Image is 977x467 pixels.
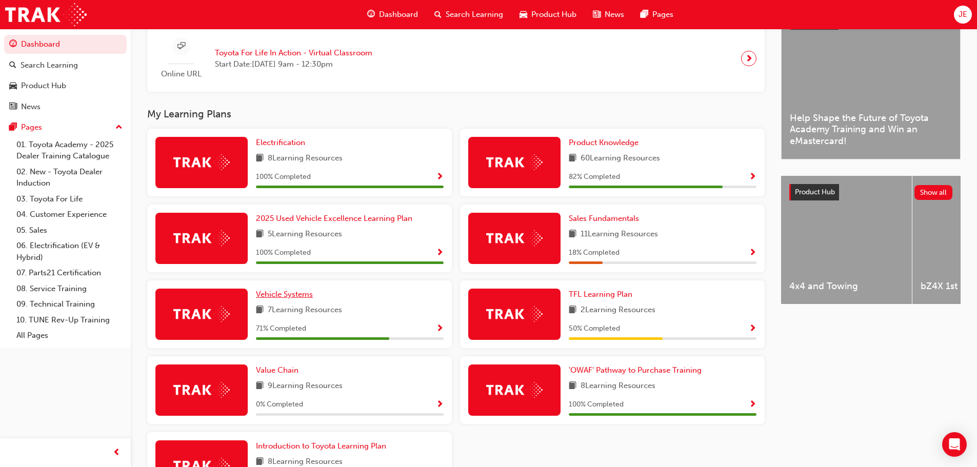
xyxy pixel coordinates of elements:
[569,323,620,335] span: 50 % Completed
[21,101,41,113] div: News
[12,238,127,265] a: 06. Electrification (EV & Hybrid)
[4,97,127,116] a: News
[585,4,632,25] a: news-iconNews
[256,441,386,451] span: Introduction to Toyota Learning Plan
[113,446,121,459] span: prev-icon
[268,380,343,393] span: 9 Learning Resources
[4,33,127,118] button: DashboardSearch LearningProduct HubNews
[215,58,372,70] span: Start Date: [DATE] 9am - 12:30pm
[581,228,658,241] span: 11 Learning Resources
[173,154,230,170] img: Trak
[12,281,127,297] a: 08. Service Training
[256,289,317,300] a: Vehicle Systems
[436,322,444,335] button: Show Progress
[12,312,127,328] a: 10. TUNE Rev-Up Training
[12,207,127,222] a: 04. Customer Experience
[256,323,306,335] span: 71 % Completed
[486,230,543,246] img: Trak
[781,5,961,159] a: Latest NewsShow allHelp Shape the Future of Toyota Academy Training and Win an eMastercard!
[12,328,127,343] a: All Pages
[4,35,127,54] a: Dashboard
[790,112,952,147] span: Help Shape the Future of Toyota Academy Training and Win an eMastercard!
[115,121,123,134] span: up-icon
[569,399,624,411] span: 100 % Completed
[256,440,390,452] a: Introduction to Toyota Learning Plan
[173,306,230,322] img: Trak
[256,171,311,183] span: 100 % Completed
[569,366,702,375] span: 'OWAF' Pathway to Purchase Training
[256,138,305,147] span: Electrification
[652,9,673,21] span: Pages
[268,152,343,165] span: 8 Learning Resources
[581,380,655,393] span: 8 Learning Resources
[155,68,207,80] span: Online URL
[9,123,17,132] span: pages-icon
[569,289,636,300] a: TFL Learning Plan
[256,364,303,376] a: Value Chain
[256,152,264,165] span: book-icon
[9,61,16,70] span: search-icon
[569,138,639,147] span: Product Knowledge
[9,103,17,112] span: news-icon
[434,8,442,21] span: search-icon
[446,9,503,21] span: Search Learning
[569,247,620,259] span: 18 % Completed
[632,4,682,25] a: pages-iconPages
[749,247,756,259] button: Show Progress
[749,249,756,258] span: Show Progress
[569,213,643,225] a: Sales Fundamentals
[12,191,127,207] a: 03. Toyota For Life
[256,399,303,411] span: 0 % Completed
[436,173,444,182] span: Show Progress
[641,8,648,21] span: pages-icon
[569,364,706,376] a: 'OWAF' Pathway to Purchase Training
[426,4,511,25] a: search-iconSearch Learning
[486,382,543,398] img: Trak
[605,9,624,21] span: News
[436,324,444,334] span: Show Progress
[256,366,298,375] span: Value Chain
[9,40,17,49] span: guage-icon
[749,324,756,334] span: Show Progress
[569,228,576,241] span: book-icon
[749,398,756,411] button: Show Progress
[155,33,756,84] a: Online URLToyota For Life In Action - Virtual ClassroomStart Date:[DATE] 9am - 12:30pm
[581,152,660,165] span: 60 Learning Resources
[367,8,375,21] span: guage-icon
[531,9,576,21] span: Product Hub
[147,108,765,120] h3: My Learning Plans
[942,432,967,457] div: Open Intercom Messenger
[268,304,342,317] span: 7 Learning Resources
[256,214,412,223] span: 2025 Used Vehicle Excellence Learning Plan
[436,247,444,259] button: Show Progress
[749,322,756,335] button: Show Progress
[177,40,185,53] span: sessionType_ONLINE_URL-icon
[173,230,230,246] img: Trak
[4,118,127,137] button: Pages
[569,137,643,149] a: Product Knowledge
[569,304,576,317] span: book-icon
[12,164,127,191] a: 02. New - Toyota Dealer Induction
[256,290,313,299] span: Vehicle Systems
[486,306,543,322] img: Trak
[256,213,416,225] a: 2025 Used Vehicle Excellence Learning Plan
[795,188,835,196] span: Product Hub
[9,82,17,91] span: car-icon
[436,171,444,184] button: Show Progress
[511,4,585,25] a: car-iconProduct Hub
[486,154,543,170] img: Trak
[569,290,632,299] span: TFL Learning Plan
[173,382,230,398] img: Trak
[569,214,639,223] span: Sales Fundamentals
[21,80,66,92] div: Product Hub
[256,137,309,149] a: Electrification
[359,4,426,25] a: guage-iconDashboard
[12,296,127,312] a: 09. Technical Training
[12,137,127,164] a: 01. Toyota Academy - 2025 Dealer Training Catalogue
[959,9,967,21] span: JE
[256,380,264,393] span: book-icon
[745,51,753,66] span: next-icon
[5,3,87,26] img: Trak
[12,222,127,238] a: 05. Sales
